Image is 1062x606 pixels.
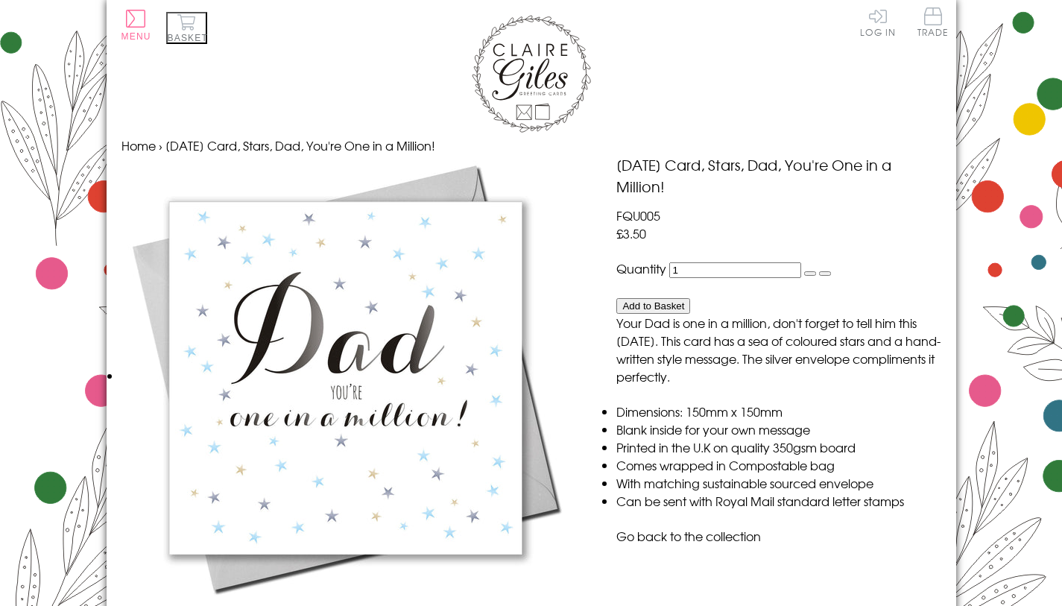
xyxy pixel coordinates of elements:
h1: [DATE] Card, Stars, Dad, You're One in a Million! [616,154,941,198]
li: Printed in the U.K on quality 350gsm board [616,438,941,456]
img: Father's Day Card, Stars, Dad, You're One in a Million! [121,154,569,602]
a: Trade [917,7,949,40]
li: Can be sent with Royal Mail standard letter stamps [616,492,941,510]
a: Go back to the collection [616,527,761,545]
span: Trade [917,7,949,37]
li: With matching sustainable sourced envelope [616,474,941,492]
span: £3.50 [616,224,646,242]
nav: breadcrumbs [121,136,941,154]
span: FQU005 [616,206,660,224]
button: Add to Basket [616,298,690,314]
a: Home [121,136,156,154]
span: [DATE] Card, Stars, Dad, You're One in a Million! [165,136,435,154]
button: Menu [121,10,151,42]
a: Log In [860,7,896,37]
button: Basket [166,12,207,44]
li: Blank inside for your own message [616,420,941,438]
img: Claire Giles Greetings Cards [472,15,591,133]
li: Comes wrapped in Compostable bag [616,456,941,474]
span: Menu [121,31,151,42]
label: Quantity [616,259,666,277]
span: Add to Basket [622,300,684,312]
li: Dimensions: 150mm x 150mm [616,403,941,420]
p: Your Dad is one in a million, don't forget to tell him this [DATE]. This card has a sea of colour... [616,314,941,385]
span: › [159,136,162,154]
